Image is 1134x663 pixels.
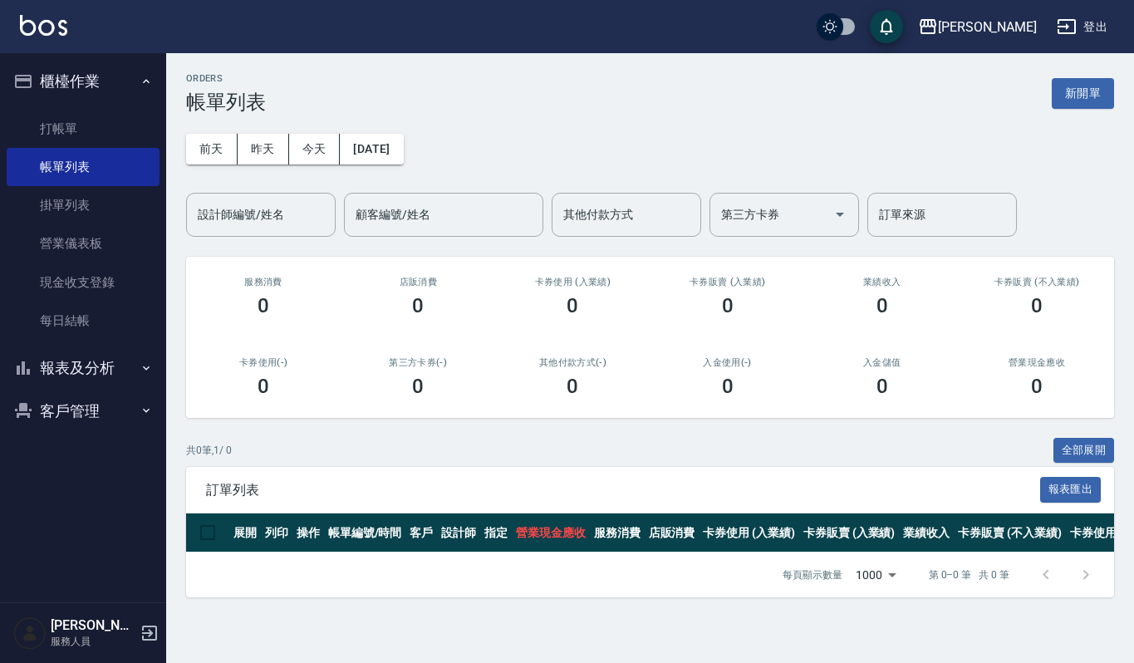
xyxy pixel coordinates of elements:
h2: 其他付款方式(-) [515,357,630,368]
h5: [PERSON_NAME] [51,617,135,634]
th: 設計師 [437,513,480,552]
th: 服務消費 [590,513,645,552]
h3: 帳單列表 [186,91,266,114]
button: 新開單 [1052,78,1114,109]
h2: 第三方卡券(-) [361,357,475,368]
a: 每日結帳 [7,302,160,340]
h2: 店販消費 [361,277,475,287]
h3: 0 [876,294,888,317]
th: 操作 [292,513,324,552]
h3: 0 [1031,294,1043,317]
th: 帳單編號/時間 [324,513,406,552]
button: [PERSON_NAME] [911,10,1043,44]
button: 客戶管理 [7,390,160,433]
span: 訂單列表 [206,482,1040,498]
h2: 卡券販賣 (不入業績) [979,277,1094,287]
h2: 卡券使用(-) [206,357,321,368]
th: 店販消費 [645,513,700,552]
a: 打帳單 [7,110,160,148]
button: 全部展開 [1053,438,1115,464]
h2: ORDERS [186,73,266,84]
img: Logo [20,15,67,36]
th: 卡券販賣 (入業績) [799,513,900,552]
button: 今天 [289,134,341,165]
h3: 0 [412,294,424,317]
a: 帳單列表 [7,148,160,186]
h3: 0 [567,375,578,398]
h2: 入金儲值 [825,357,940,368]
th: 展開 [229,513,261,552]
button: Open [827,201,853,228]
th: 指定 [480,513,512,552]
button: 昨天 [238,134,289,165]
h3: 0 [412,375,424,398]
h3: 0 [258,294,269,317]
a: 掛單列表 [7,186,160,224]
h3: 服務消費 [206,277,321,287]
h2: 營業現金應收 [979,357,1094,368]
a: 新開單 [1052,85,1114,101]
p: 共 0 筆, 1 / 0 [186,443,232,458]
div: 1000 [849,552,902,597]
h3: 0 [258,375,269,398]
p: 服務人員 [51,634,135,649]
th: 卡券販賣 (不入業績) [954,513,1065,552]
h2: 卡券販賣 (入業績) [670,277,784,287]
button: [DATE] [340,134,403,165]
th: 營業現金應收 [512,513,590,552]
a: 報表匯出 [1040,481,1102,497]
h3: 0 [722,375,734,398]
h3: 0 [1031,375,1043,398]
h2: 卡券使用 (入業績) [515,277,630,287]
button: 報表及分析 [7,346,160,390]
h3: 0 [567,294,578,317]
a: 現金收支登錄 [7,263,160,302]
img: Person [13,616,47,650]
button: save [870,10,903,43]
h2: 業績收入 [825,277,940,287]
th: 列印 [261,513,292,552]
p: 第 0–0 筆 共 0 筆 [929,567,1009,582]
button: 報表匯出 [1040,477,1102,503]
th: 客戶 [405,513,437,552]
p: 每頁顯示數量 [783,567,842,582]
a: 營業儀表板 [7,224,160,263]
button: 前天 [186,134,238,165]
h3: 0 [876,375,888,398]
button: 登出 [1050,12,1114,42]
h3: 0 [722,294,734,317]
th: 業績收入 [899,513,954,552]
button: 櫃檯作業 [7,60,160,103]
th: 卡券使用 (入業績) [699,513,799,552]
th: 卡券使用(-) [1066,513,1134,552]
div: [PERSON_NAME] [938,17,1037,37]
h2: 入金使用(-) [670,357,784,368]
